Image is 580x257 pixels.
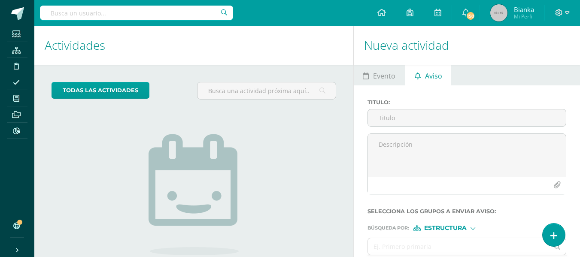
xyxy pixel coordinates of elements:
h1: Actividades [45,26,343,65]
h1: Nueva actividad [364,26,570,65]
input: Ej. Primero primaria [368,238,549,255]
span: Estructura [424,226,467,230]
input: Busca una actividad próxima aquí... [197,82,335,99]
span: Aviso [425,66,442,86]
div: [object Object] [413,225,478,231]
a: Evento [354,65,405,85]
label: Titulo : [367,99,566,106]
input: Titulo [368,109,566,126]
span: Mi Perfil [514,13,534,20]
input: Busca un usuario... [40,6,233,20]
label: Selecciona los grupos a enviar aviso : [367,208,566,215]
img: 45x45 [490,4,507,21]
img: no_activities.png [149,134,239,255]
span: Búsqueda por : [367,226,409,230]
span: 150 [466,11,475,21]
span: Bianka [514,5,534,14]
a: Aviso [405,65,451,85]
span: Evento [373,66,395,86]
a: todas las Actividades [52,82,149,99]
